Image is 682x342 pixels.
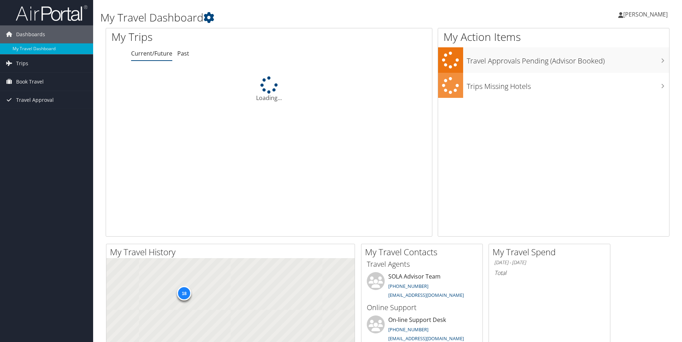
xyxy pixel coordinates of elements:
[177,286,191,300] div: 18
[467,52,669,66] h3: Travel Approvals Pending (Advisor Booked)
[177,49,189,57] a: Past
[131,49,172,57] a: Current/Future
[494,259,605,266] h6: [DATE] - [DATE]
[16,91,54,109] span: Travel Approval
[388,326,428,333] a: [PHONE_NUMBER]
[363,272,481,301] li: SOLA Advisor Team
[110,246,355,258] h2: My Travel History
[388,335,464,342] a: [EMAIL_ADDRESS][DOMAIN_NAME]
[16,54,28,72] span: Trips
[367,303,477,313] h3: Online Support
[111,29,291,44] h1: My Trips
[438,29,669,44] h1: My Action Items
[16,73,44,91] span: Book Travel
[618,4,675,25] a: [PERSON_NAME]
[438,73,669,98] a: Trips Missing Hotels
[106,76,432,102] div: Loading...
[493,246,610,258] h2: My Travel Spend
[16,25,45,43] span: Dashboards
[100,10,483,25] h1: My Travel Dashboard
[467,78,669,91] h3: Trips Missing Hotels
[16,5,87,22] img: airportal-logo.png
[623,10,668,18] span: [PERSON_NAME]
[367,259,477,269] h3: Travel Agents
[388,292,464,298] a: [EMAIL_ADDRESS][DOMAIN_NAME]
[438,47,669,73] a: Travel Approvals Pending (Advisor Booked)
[365,246,482,258] h2: My Travel Contacts
[388,283,428,289] a: [PHONE_NUMBER]
[494,269,605,277] h6: Total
